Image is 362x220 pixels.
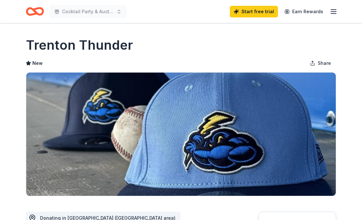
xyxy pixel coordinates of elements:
span: Share [318,59,331,67]
span: Cocktail Party & Auction [62,8,114,15]
button: Cocktail Party & Auction [49,5,127,18]
button: Share [305,57,336,70]
a: Home [26,4,44,19]
span: New [32,59,43,67]
a: Start free trial [230,6,278,17]
h1: Trenton Thunder [26,36,133,54]
img: Image for Trenton Thunder [26,73,336,196]
a: Earn Rewards [281,6,327,17]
